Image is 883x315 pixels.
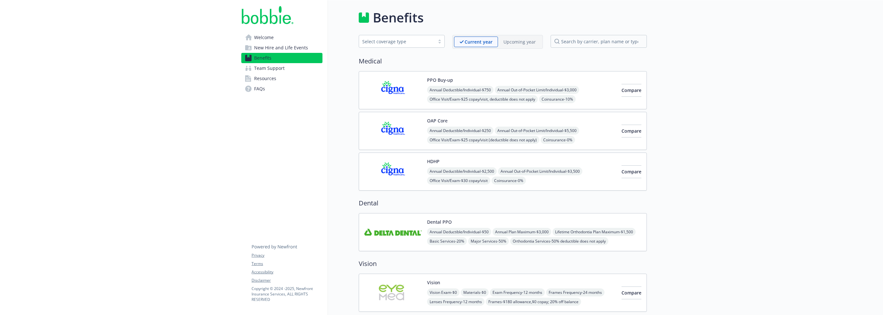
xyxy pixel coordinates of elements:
[495,86,579,94] span: Annual Out-of-Pocket Limit/Individual - $3,000
[427,237,467,245] span: Basic Services - 20%
[252,278,322,283] a: Disclaimer
[622,128,641,134] span: Compare
[427,127,493,135] span: Annual Deductible/Individual - $250
[622,87,641,93] span: Compare
[254,32,274,43] span: Welcome
[427,219,452,225] button: Dental PPO
[622,169,641,175] span: Compare
[622,84,641,97] button: Compare
[241,32,322,43] a: Welcome
[364,219,422,246] img: Delta Dental Insurance Company carrier logo
[427,77,453,83] button: PPO Buy-up
[553,228,636,236] span: Lifetime Orthodontia Plan Maximum - $1,500
[359,56,647,66] h2: Medical
[241,73,322,84] a: Resources
[427,136,539,144] span: Office Visit/Exam - $25 copay/visit (deductible does not apply)
[622,290,641,296] span: Compare
[252,261,322,267] a: Terms
[362,38,432,45] div: Select coverage type
[493,228,551,236] span: Annual Plan Maximum - $3,000
[546,288,604,296] span: Frames Frequency - 24 months
[490,288,545,296] span: Exam Frequency - 12 months
[551,35,647,48] input: search by carrier, plan name or type
[427,158,440,165] button: HDHP
[364,279,422,306] img: EyeMed Vision Care carrier logo
[461,288,489,296] span: Materials - $0
[427,117,448,124] button: OAP Core
[254,73,276,84] span: Resources
[427,288,459,296] span: Vision Exam - $0
[252,253,322,258] a: Privacy
[359,198,647,208] h2: Dental
[498,167,582,175] span: Annual Out-of-Pocket Limit/Individual - $3,500
[427,298,484,306] span: Lenses Frequency - 12 months
[503,38,536,45] p: Upcoming year
[468,237,509,245] span: Major Services - 50%
[510,237,608,245] span: Orthodontia Services - 50% deductible does not apply
[622,286,641,299] button: Compare
[539,95,576,103] span: Coinsurance - 10%
[254,84,265,94] span: FAQs
[254,63,285,73] span: Team Support
[359,259,647,269] h2: Vision
[427,95,538,103] span: Office Visit/Exam - $25 copay/visit, deductible does not apply
[241,63,322,73] a: Team Support
[427,167,497,175] span: Annual Deductible/Individual - $2,500
[427,86,493,94] span: Annual Deductible/Individual - $750
[241,53,322,63] a: Benefits
[427,177,490,185] span: Office Visit/Exam - $30 copay/visit
[541,136,575,144] span: Coinsurance - 0%
[486,298,581,306] span: Frames - $180 allowance,$0 copay; 20% off balance
[241,84,322,94] a: FAQs
[254,43,308,53] span: New Hire and Life Events
[364,77,422,104] img: CIGNA carrier logo
[373,8,424,27] h1: Benefits
[252,269,322,275] a: Accessibility
[427,228,491,236] span: Annual Deductible/Individual - $50
[492,177,526,185] span: Coinsurance - 0%
[364,158,422,185] img: CIGNA carrier logo
[252,286,322,302] p: Copyright © 2024 - 2025 , Newfront Insurance Services, ALL RIGHTS RESERVED
[465,38,493,45] p: Current year
[364,117,422,145] img: CIGNA carrier logo
[241,43,322,53] a: New Hire and Life Events
[622,165,641,178] button: Compare
[427,279,440,286] button: Vision
[622,125,641,137] button: Compare
[495,127,579,135] span: Annual Out-of-Pocket Limit/Individual - $5,500
[254,53,271,63] span: Benefits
